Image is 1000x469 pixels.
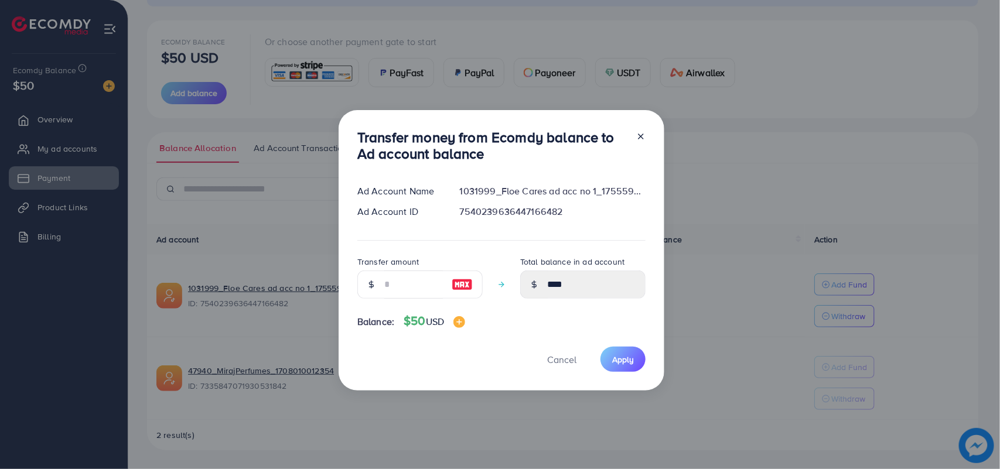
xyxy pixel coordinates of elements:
div: Ad Account Name [348,184,450,198]
label: Total balance in ad account [520,256,624,268]
div: 1031999_Floe Cares ad acc no 1_1755598915786 [450,184,655,198]
button: Cancel [533,347,591,372]
div: 7540239636447166482 [450,205,655,218]
span: USD [426,315,444,328]
span: Apply [612,354,634,365]
img: image [452,278,473,292]
div: Ad Account ID [348,205,450,218]
img: image [453,316,465,328]
h4: $50 [404,314,465,328]
span: Cancel [547,353,576,366]
h3: Transfer money from Ecomdy balance to Ad account balance [357,129,627,163]
button: Apply [600,347,646,372]
label: Transfer amount [357,256,419,268]
span: Balance: [357,315,394,328]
